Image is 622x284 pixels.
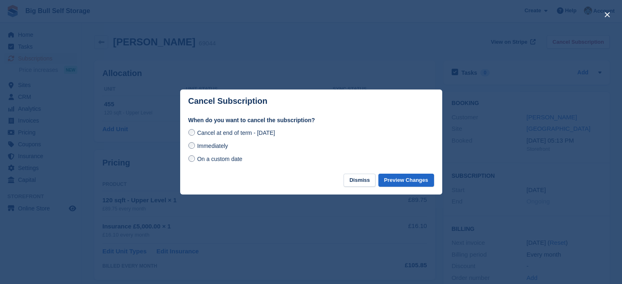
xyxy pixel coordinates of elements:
[197,156,242,162] span: On a custom date
[188,142,195,149] input: Immediately
[188,155,195,162] input: On a custom date
[378,174,434,187] button: Preview Changes
[197,130,275,136] span: Cancel at end of term - [DATE]
[197,143,228,149] span: Immediately
[188,129,195,136] input: Cancel at end of term - [DATE]
[188,96,267,106] p: Cancel Subscription
[601,8,614,21] button: close
[344,174,375,187] button: Dismiss
[188,116,434,125] label: When do you want to cancel the subscription?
